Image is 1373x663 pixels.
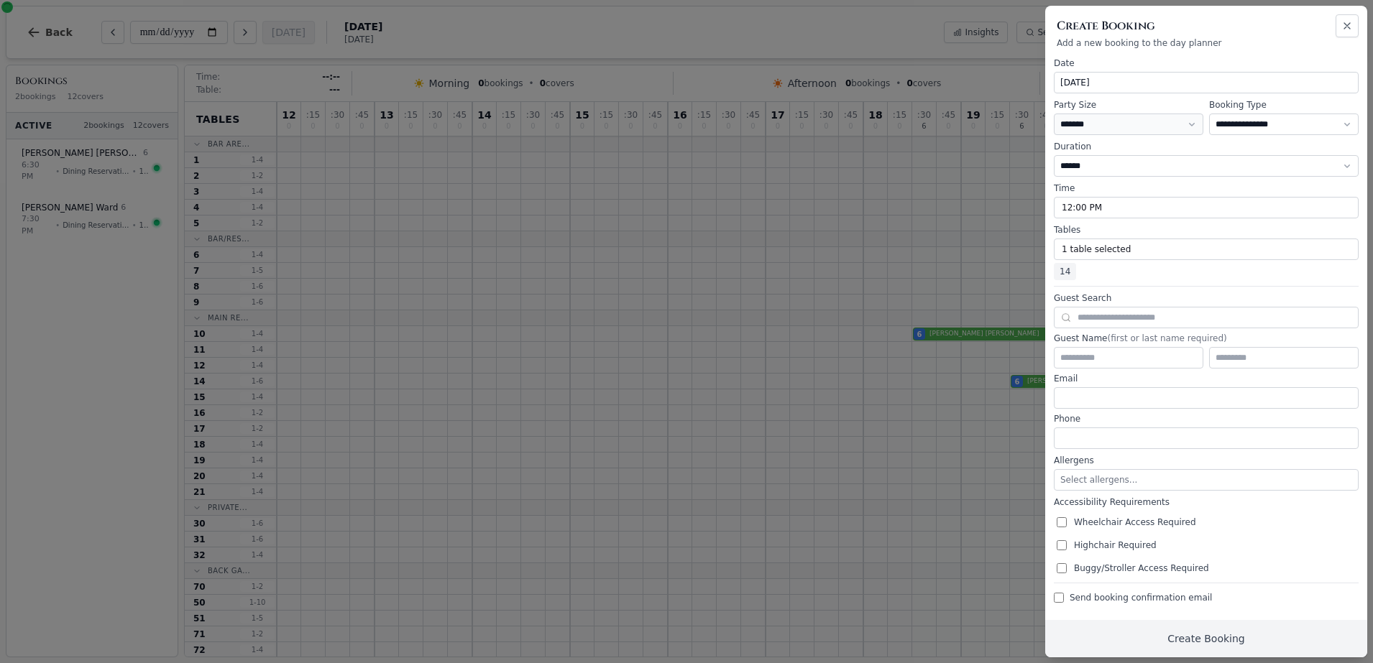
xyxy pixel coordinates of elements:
[1054,224,1359,236] label: Tables
[1054,182,1359,194] label: Time
[1057,540,1067,550] input: Highchair Required
[1074,516,1196,528] span: Wheelchair Access Required
[1209,99,1359,111] label: Booking Type
[1074,562,1209,574] span: Buggy/Stroller Access Required
[1045,620,1367,657] button: Create Booking
[1054,413,1359,425] label: Phone
[1054,141,1359,152] label: Duration
[1054,455,1359,466] label: Allergens
[1054,197,1359,218] button: 12:00 PM
[1054,373,1359,384] label: Email
[1057,563,1067,573] input: Buggy/Stroller Access Required
[1054,593,1064,603] input: Send booking confirmation email
[1060,475,1137,485] span: Select allergens...
[1057,37,1356,49] p: Add a new booking to the day planner
[1054,57,1359,69] label: Date
[1054,469,1359,491] button: Select allergens...
[1054,263,1076,280] span: 14
[1057,17,1356,34] h2: Create Booking
[1054,99,1203,111] label: Party Size
[1054,238,1359,260] button: 1 table selected
[1054,292,1359,304] label: Guest Search
[1054,72,1359,93] button: [DATE]
[1070,592,1212,603] span: Send booking confirmation email
[1057,517,1067,527] input: Wheelchair Access Required
[1107,333,1226,343] span: (first or last name required)
[1054,333,1359,344] label: Guest Name
[1074,539,1157,551] span: Highchair Required
[1054,496,1359,508] label: Accessibility Requirements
